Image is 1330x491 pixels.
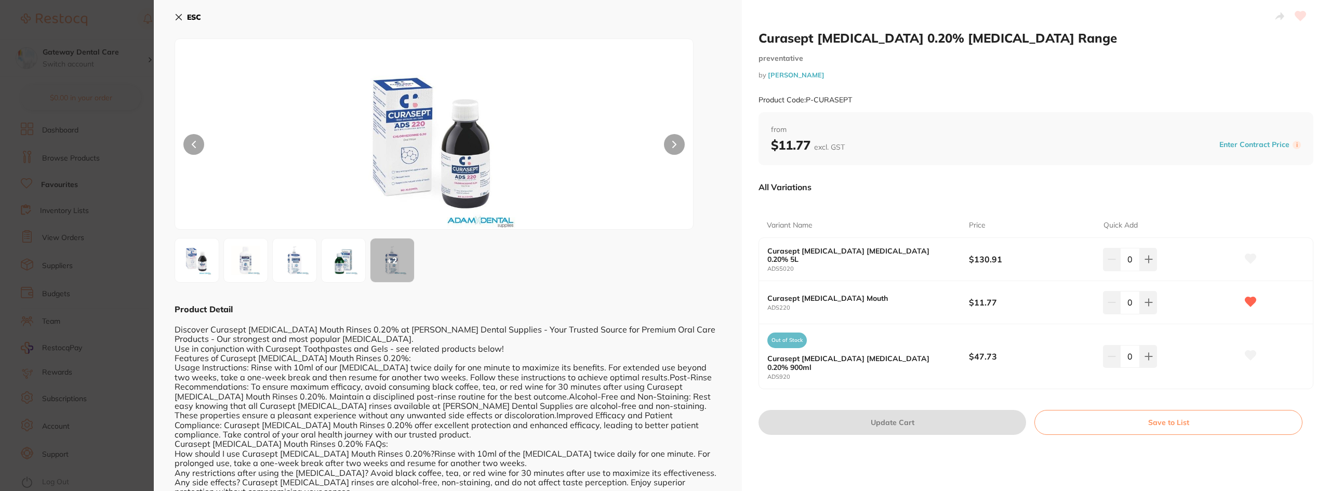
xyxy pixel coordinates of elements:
[759,54,1313,63] small: preventative
[759,30,1313,46] h2: Curasept [MEDICAL_DATA] 0.20% [MEDICAL_DATA] Range
[759,71,1313,79] small: by
[767,304,969,311] small: ADS220
[187,12,201,22] b: ESC
[370,238,415,283] button: +2
[325,242,362,279] img: MC5qcGc
[814,142,845,152] span: excl. GST
[767,333,807,348] span: Out of Stock
[969,297,1090,308] b: $11.77
[1034,410,1302,435] button: Save to List
[768,71,824,79] a: [PERSON_NAME]
[969,220,986,231] p: Price
[278,65,589,229] img: QVNFUFQuanBn
[276,242,313,279] img: MjAuanBn
[175,8,201,26] button: ESC
[178,242,216,279] img: QVNFUFQuanBn
[767,294,949,302] b: Curasept [MEDICAL_DATA] Mouth
[969,351,1090,362] b: $47.73
[759,410,1026,435] button: Update Cart
[227,242,264,279] img: MC5qcGc
[767,247,949,263] b: Curasept [MEDICAL_DATA] [MEDICAL_DATA] 0.20% 5L
[1103,220,1138,231] p: Quick Add
[771,137,845,153] b: $11.77
[969,254,1090,265] b: $130.91
[767,266,969,272] small: ADS5020
[1216,140,1293,150] button: Enter Contract Price
[370,238,414,282] div: + 2
[771,125,1301,135] span: from
[175,304,233,314] b: Product Detail
[767,354,949,371] b: Curasept [MEDICAL_DATA] [MEDICAL_DATA] 0.20% 900ml
[767,220,813,231] p: Variant Name
[759,96,852,104] small: Product Code: P-CURASEPT
[1293,141,1301,149] label: i
[759,182,812,192] p: All Variations
[767,374,969,380] small: ADS920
